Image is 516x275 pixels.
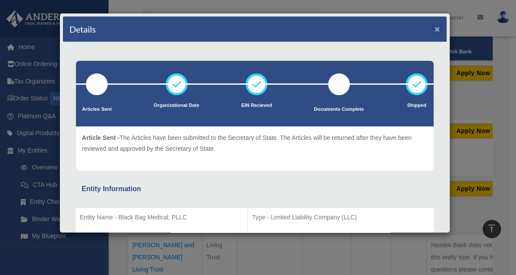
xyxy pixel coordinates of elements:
p: Type - Limited Liability Company (LLC) [252,212,430,223]
p: Articles Sent [82,105,112,114]
p: Shipped [406,101,427,110]
span: Article Sent - [82,134,119,141]
p: Entity Name - Black Bag Medical, PLLC [80,212,243,223]
div: Entity Information [82,183,428,195]
button: × [434,24,440,33]
p: The Articles have been submitted to the Secretary of State. The Articles will be returned after t... [82,133,427,154]
h4: Details [69,23,96,35]
p: Organizational Date [154,101,199,110]
p: Documents Complete [314,105,364,114]
p: EIN Recieved [241,101,272,110]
